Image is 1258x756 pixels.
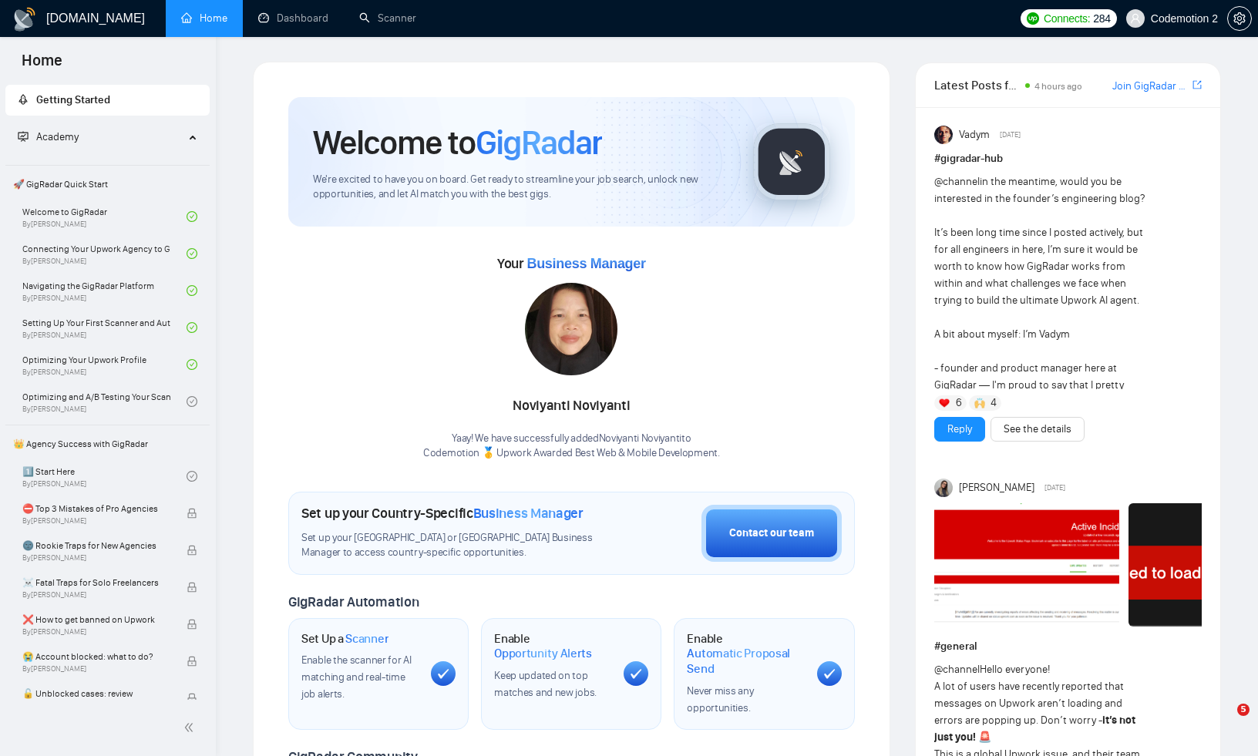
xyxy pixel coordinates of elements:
span: 🚨 [978,731,991,744]
img: gigradar-logo.png [753,123,830,200]
img: upwork-logo.png [1027,12,1039,25]
a: Optimizing and A/B Testing Your Scanner for Better ResultsBy[PERSON_NAME] [22,385,187,418]
a: searchScanner [359,12,416,25]
span: @channel [934,663,980,676]
a: Optimizing Your Upwork ProfileBy[PERSON_NAME] [22,348,187,381]
h1: Enable [494,631,611,661]
div: Noviyanti Noviyanti [423,393,720,419]
h1: Enable [687,631,804,677]
span: ⛔ Top 3 Mistakes of Pro Agencies [22,501,170,516]
a: Reply [947,421,972,438]
span: lock [187,619,197,630]
span: By [PERSON_NAME] [22,627,170,637]
div: Yaay! We have successfully added Noviyanti Noviyanti to [423,432,720,461]
img: F09HL8K86MB-image%20(1).png [934,503,1119,627]
span: By [PERSON_NAME] [22,553,170,563]
a: export [1192,78,1202,92]
h1: Welcome to [313,122,602,163]
img: ❤️ [939,398,950,408]
span: 284 [1093,10,1110,27]
div: in the meantime, would you be interested in the founder’s engineering blog? It’s been long time s... [934,173,1149,665]
span: 👑 Agency Success with GigRadar [7,428,208,459]
span: 🌚 Rookie Traps for New Agencies [22,538,170,553]
span: double-left [183,720,199,735]
span: Scanner [345,631,388,647]
span: Academy [36,130,79,143]
span: @channel [934,175,980,188]
span: lock [187,508,197,519]
a: Welcome to GigRadarBy[PERSON_NAME] [22,200,187,234]
span: 😭 Account blocked: what to do? [22,649,170,664]
span: 🔓 Unblocked cases: review [22,686,170,701]
li: Getting Started [5,85,210,116]
span: export [1192,79,1202,91]
span: By [PERSON_NAME] [22,664,170,674]
span: user [1130,13,1141,24]
a: See the details [1004,421,1071,438]
span: 🚀 GigRadar Quick Start [7,169,208,200]
span: 4 hours ago [1034,81,1082,92]
span: check-circle [187,285,197,296]
a: 1️⃣ Start HereBy[PERSON_NAME] [22,459,187,493]
button: setting [1227,6,1252,31]
img: logo [12,7,37,32]
span: By [PERSON_NAME] [22,516,170,526]
h1: Set Up a [301,631,388,647]
span: ☠️ Fatal Traps for Solo Freelancers [22,575,170,590]
span: setting [1228,12,1251,25]
span: [DATE] [1000,128,1021,142]
button: Contact our team [701,505,842,562]
span: lock [187,545,197,556]
a: Join GigRadar Slack Community [1112,78,1189,95]
span: check-circle [187,211,197,222]
img: 🙌 [974,398,985,408]
span: check-circle [187,322,197,333]
span: 4 [991,395,997,411]
span: Latest Posts from the GigRadar Community [934,76,1021,95]
button: Reply [934,417,985,442]
span: Getting Started [36,93,110,106]
span: lock [187,656,197,667]
span: We're excited to have you on board. Get ready to streamline your job search, unlock new opportuni... [313,173,728,202]
a: homeHome [181,12,227,25]
img: Mariia Heshka [934,479,953,497]
span: Academy [18,130,79,143]
a: Connecting Your Upwork Agency to GigRadarBy[PERSON_NAME] [22,237,187,270]
p: Codemotion 🥇 Upwork Awarded Best Web & Mobile Development . [423,446,720,461]
span: Business Manager [526,256,645,271]
a: dashboardDashboard [258,12,328,25]
span: Connects: [1044,10,1090,27]
a: Navigating the GigRadar PlatformBy[PERSON_NAME] [22,274,187,307]
h1: # gigradar-hub [934,150,1202,167]
span: check-circle [187,359,197,370]
a: setting [1227,12,1252,25]
h1: Set up your Country-Specific [301,505,584,522]
img: Vadym [934,126,953,144]
span: lock [187,693,197,704]
span: check-circle [187,396,197,407]
span: Your [497,255,646,272]
span: ❌ How to get banned on Upwork [22,612,170,627]
span: 6 [956,395,962,411]
span: rocket [18,94,29,105]
a: Setting Up Your First Scanner and Auto-BidderBy[PERSON_NAME] [22,311,187,344]
span: check-circle [187,248,197,259]
span: [PERSON_NAME] [959,479,1034,496]
span: Set up your [GEOGRAPHIC_DATA] or [GEOGRAPHIC_DATA] Business Manager to access country-specific op... [301,531,624,560]
span: Opportunity Alerts [494,646,592,661]
iframe: Intercom live chat [1206,704,1243,741]
button: See the details [991,417,1085,442]
span: Never miss any opportunities. [687,684,753,714]
span: [DATE] [1044,481,1065,495]
span: Business Manager [473,505,584,522]
span: GigRadar [476,122,602,163]
span: Keep updated on top matches and new jobs. [494,669,597,699]
span: GigRadar Automation [288,593,419,610]
img: 1700835522379-IMG-20231107-WA0007.jpg [525,283,617,375]
span: 5 [1237,704,1250,716]
h1: # general [934,638,1202,655]
span: Enable the scanner for AI matching and real-time job alerts. [301,654,412,701]
span: check-circle [187,471,197,482]
span: By [PERSON_NAME] [22,590,170,600]
div: Contact our team [729,525,814,542]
